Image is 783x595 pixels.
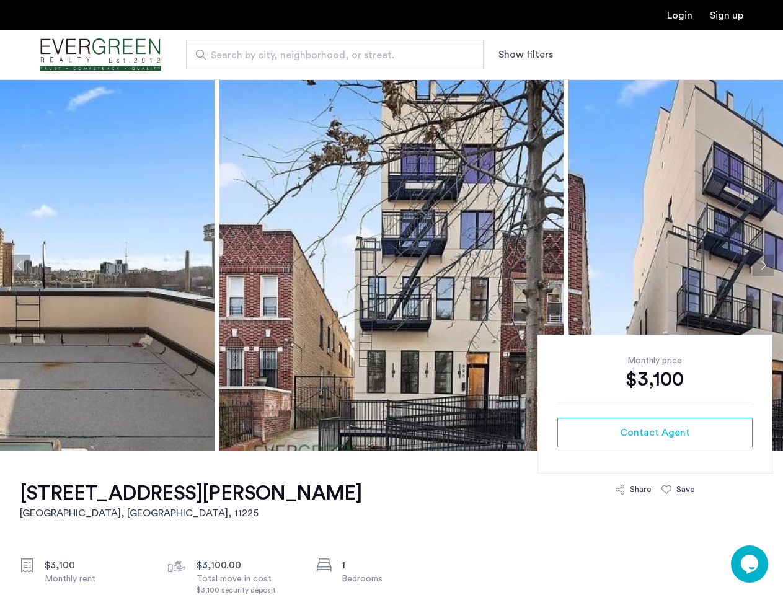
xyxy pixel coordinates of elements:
div: Share [630,483,652,496]
button: Previous apartment [9,255,30,276]
div: $3,100 [45,558,149,573]
img: apartment [219,79,564,451]
a: [STREET_ADDRESS][PERSON_NAME][GEOGRAPHIC_DATA], [GEOGRAPHIC_DATA], 11225 [20,481,362,521]
h2: [GEOGRAPHIC_DATA], [GEOGRAPHIC_DATA] , 11225 [20,506,362,521]
div: $3,100 [557,367,753,392]
h1: [STREET_ADDRESS][PERSON_NAME] [20,481,362,506]
div: Save [676,483,695,496]
button: Show or hide filters [498,47,553,62]
div: Monthly price [557,355,753,367]
a: Cazamio Logo [40,32,161,78]
img: logo [40,32,161,78]
div: Bedrooms [342,573,446,585]
div: 1 [342,558,446,573]
span: Contact Agent [620,425,690,440]
div: $3,100.00 [197,558,301,573]
input: Apartment Search [186,40,484,69]
button: Next apartment [753,255,774,276]
a: Login [667,11,692,20]
div: Monthly rent [45,573,149,585]
a: Registration [710,11,743,20]
button: button [557,418,753,447]
iframe: chat widget [731,545,771,583]
span: Search by city, neighborhood, or street. [211,48,449,63]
